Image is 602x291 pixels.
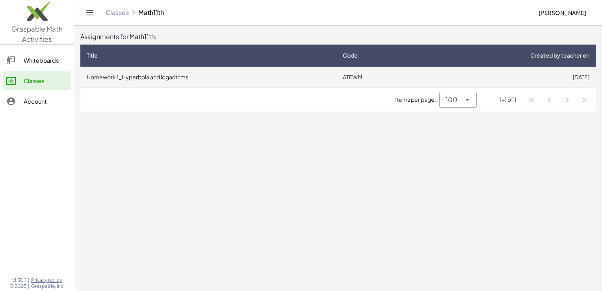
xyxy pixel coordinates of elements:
[9,283,26,289] span: © 2025
[446,95,457,104] span: 100
[336,67,417,87] td: ATEWM
[31,277,65,284] a: Privacy policy
[80,67,336,87] td: Homework 1_Hyperbola and logarithms
[84,6,96,19] button: Toggle navigation
[80,32,596,41] div: Assignments for Math11th:
[530,51,589,60] span: Created by teacher on
[538,9,586,16] span: [PERSON_NAME]
[522,91,594,109] nav: Pagination Navigation
[12,277,26,284] span: v1.30.1
[416,67,596,87] td: [DATE]
[24,97,67,106] div: Account
[24,56,67,65] div: Whiteboards
[106,9,129,17] a: Classes
[3,51,71,70] a: Whiteboards
[28,283,30,289] span: |
[3,71,71,90] a: Classes
[31,283,65,289] span: Graspable, Inc.
[87,51,98,60] span: Title
[11,24,63,43] span: Graspable Math Activities
[3,92,71,111] a: Account
[395,95,439,104] span: Items per page:
[28,277,30,284] span: |
[532,6,593,20] button: [PERSON_NAME]
[24,76,67,86] div: Classes
[343,51,358,60] span: Code
[500,95,516,104] div: 1-1 of 1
